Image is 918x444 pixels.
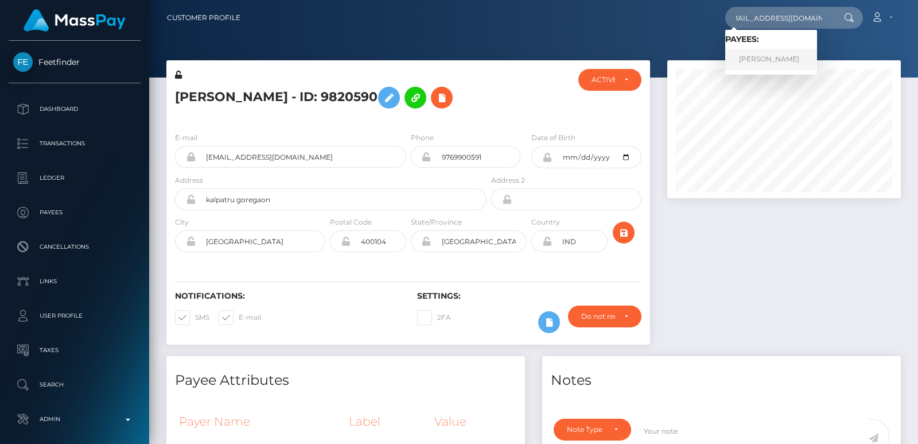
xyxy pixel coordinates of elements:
[175,175,203,186] label: Address
[9,267,141,296] a: Links
[13,376,136,393] p: Search
[175,310,209,325] label: SMS
[9,405,141,434] a: Admin
[13,204,136,221] p: Payees
[175,291,400,301] h6: Notifications:
[9,233,141,261] a: Cancellations
[430,406,516,437] th: Value
[9,129,141,158] a: Transactions
[578,69,642,91] button: ACTIVE
[175,217,189,227] label: City
[725,34,817,44] h6: Payees:
[9,370,141,399] a: Search
[13,342,136,359] p: Taxes
[219,310,261,325] label: E-mail
[417,310,451,325] label: 2FA
[175,133,197,143] label: E-mail
[725,49,817,70] a: [PERSON_NAME]
[13,411,136,428] p: Admin
[567,425,605,434] div: Note Type
[330,217,372,227] label: Postal Code
[24,9,126,32] img: MassPay Logo
[531,133,575,143] label: Date of Birth
[13,101,136,118] p: Dashboard
[411,133,434,143] label: Phone
[9,198,141,227] a: Payees
[491,175,525,186] label: Address 2
[551,370,892,391] h4: Notes
[13,273,136,290] p: Links
[592,75,616,84] div: ACTIVE
[9,57,141,67] span: Feetfinder
[417,291,642,301] h6: Settings:
[13,238,136,256] p: Cancellations
[13,135,136,152] p: Transactions
[531,217,560,227] label: Country
[175,406,345,437] th: Payer Name
[9,95,141,123] a: Dashboard
[13,52,33,72] img: Feetfinder
[345,406,430,437] th: Label
[411,217,462,227] label: State/Province
[9,336,141,365] a: Taxes
[9,302,141,330] a: User Profile
[175,370,516,391] h4: Payee Attributes
[725,7,833,29] input: Search...
[13,169,136,187] p: Ledger
[554,419,631,441] button: Note Type
[13,307,136,325] p: User Profile
[167,6,240,30] a: Customer Profile
[568,306,641,327] button: Do not require
[9,164,141,192] a: Ledger
[581,312,615,321] div: Do not require
[175,81,480,114] h5: [PERSON_NAME] - ID: 9820590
